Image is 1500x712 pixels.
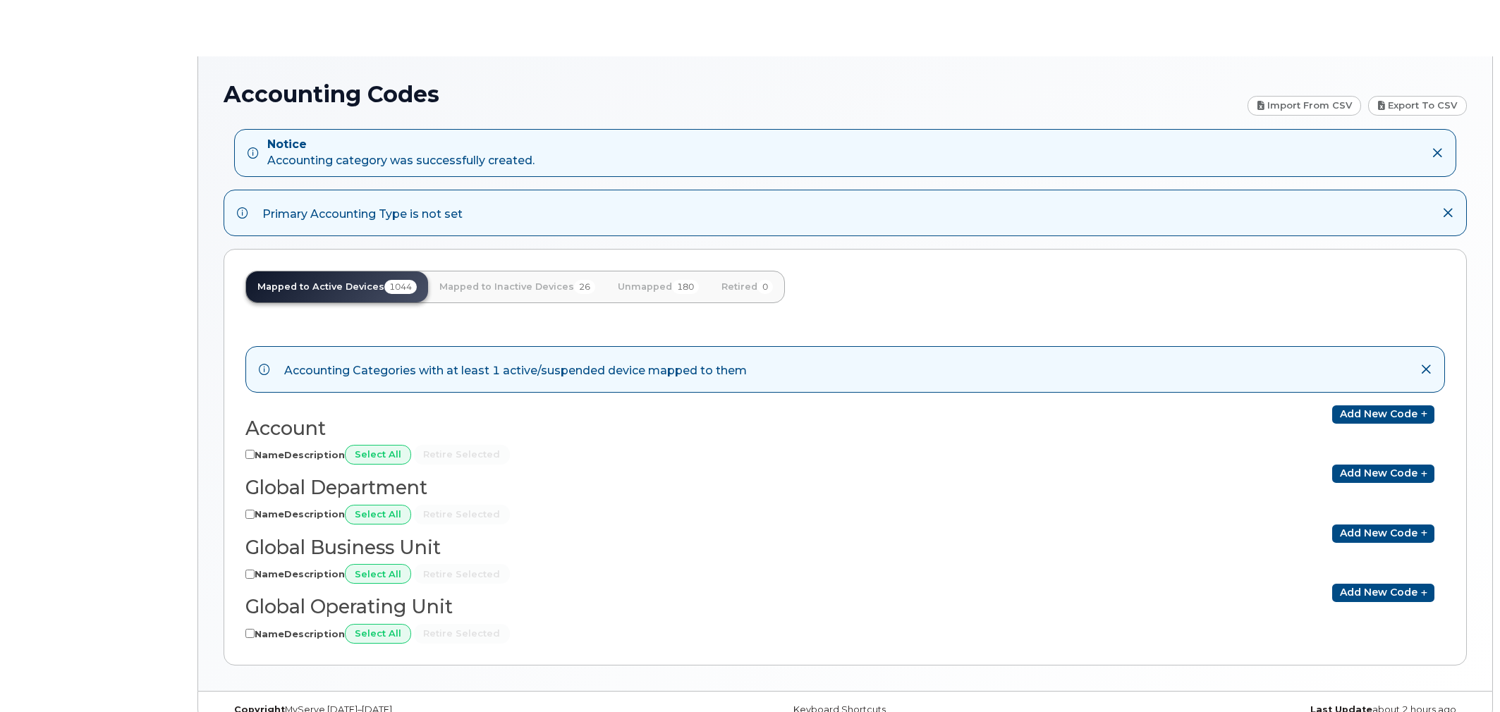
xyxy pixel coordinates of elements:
[1332,405,1434,424] a: Add new code
[284,505,345,524] th: Description
[246,271,428,302] a: Mapped to Active Devices
[245,418,834,439] h2: Account
[245,537,834,558] h2: Global Business Unit
[1332,524,1434,543] a: Add new code
[245,477,834,498] h2: Global Department
[672,280,699,294] span: 180
[345,505,411,524] input: Select All
[255,624,284,644] th: Name
[710,271,784,302] a: Retired
[345,445,411,465] input: Select All
[1368,96,1467,116] a: Export to CSV
[267,137,535,169] div: Accounting category was successfully created.
[255,445,284,465] th: Name
[284,360,747,379] div: Accounting Categories with at least 1 active/suspended device mapped to them
[574,280,595,294] span: 26
[224,82,1240,106] h1: Accounting Codes
[284,445,345,465] th: Description
[255,505,284,524] th: Name
[245,596,834,618] h2: Global Operating Unit
[267,137,535,153] strong: Notice
[255,564,284,584] th: Name
[284,564,345,584] th: Description
[428,271,606,302] a: Mapped to Inactive Devices
[1248,96,1362,116] a: Import from CSV
[757,280,773,294] span: 0
[1332,584,1434,602] a: Add new code
[345,624,411,644] input: Select All
[284,624,345,644] th: Description
[606,271,710,302] a: Unmapped
[1332,465,1434,483] a: Add new code
[345,564,411,584] input: Select All
[384,280,417,294] span: 1044
[262,203,463,223] div: Primary Accounting Type is not set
